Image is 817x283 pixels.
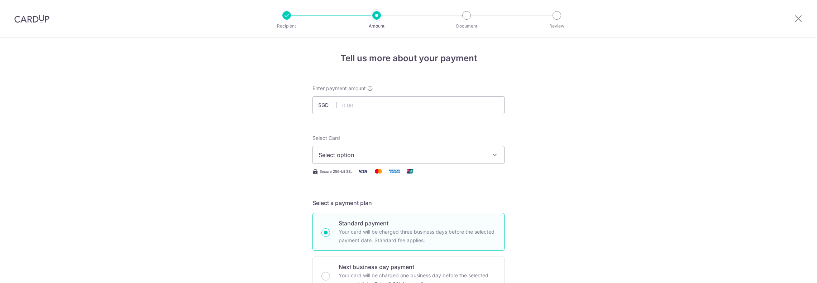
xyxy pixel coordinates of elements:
[355,167,370,176] img: Visa
[318,102,337,109] span: SGD
[339,228,496,245] p: Your card will be charged three business days before the selected payment date. Standard fee appl...
[440,23,493,30] p: Document
[319,151,486,159] span: Select option
[320,169,353,174] span: Secure 256-bit SSL
[312,96,505,114] input: 0.00
[530,23,583,30] p: Review
[350,23,403,30] p: Amount
[387,167,401,176] img: American Express
[371,167,386,176] img: Mastercard
[339,219,496,228] p: Standard payment
[339,263,496,271] p: Next business day payment
[312,199,505,207] h5: Select a payment plan
[403,167,417,176] img: Union Pay
[312,146,505,164] button: Select option
[312,52,505,65] h4: Tell us more about your payment
[260,23,313,30] p: Recipient
[312,135,340,141] span: translation missing: en.payables.payment_networks.credit_card.summary.labels.select_card
[14,14,49,23] img: CardUp
[312,85,366,92] span: Enter payment amount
